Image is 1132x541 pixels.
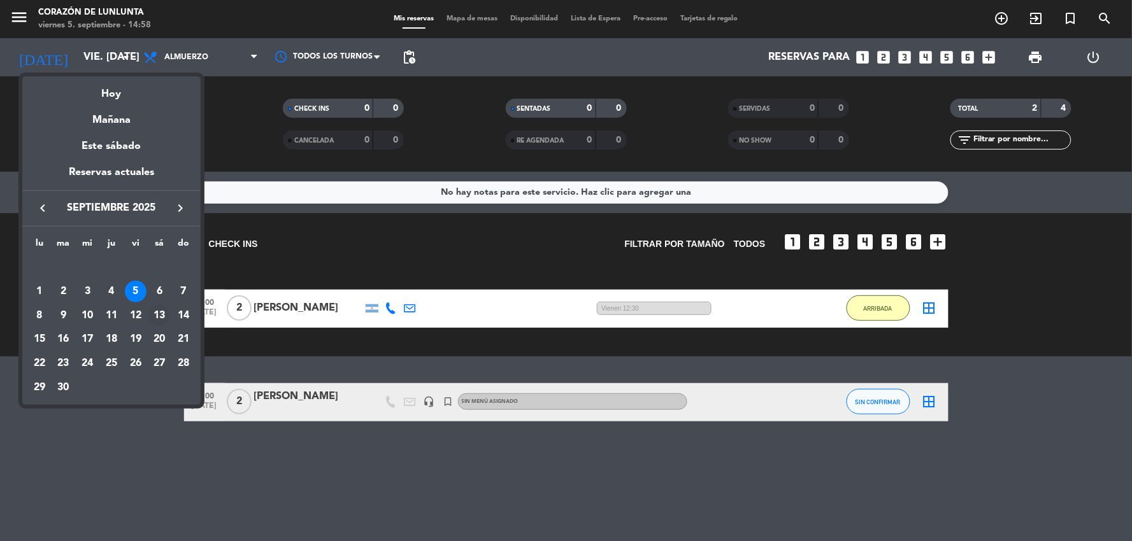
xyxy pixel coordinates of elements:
[171,351,196,376] td: 28 de septiembre de 2025
[148,281,170,302] div: 6
[148,328,170,350] div: 20
[52,236,76,256] th: martes
[22,102,201,129] div: Mañana
[101,328,122,350] div: 18
[75,279,99,304] td: 3 de septiembre de 2025
[29,305,50,327] div: 8
[52,351,76,376] td: 23 de septiembre de 2025
[125,328,147,350] div: 19
[99,279,124,304] td: 4 de septiembre de 2025
[27,327,52,351] td: 15 de septiembre de 2025
[75,304,99,328] td: 10 de septiembre de 2025
[53,305,75,327] div: 9
[99,351,124,376] td: 25 de septiembre de 2025
[52,327,76,351] td: 16 de septiembre de 2025
[27,279,52,304] td: 1 de septiembre de 2025
[52,376,76,400] td: 30 de septiembre de 2025
[148,353,170,374] div: 27
[125,353,147,374] div: 26
[173,353,194,374] div: 28
[171,304,196,328] td: 14 de septiembre de 2025
[27,304,52,328] td: 8 de septiembre de 2025
[53,353,75,374] div: 23
[31,200,54,216] button: keyboard_arrow_left
[76,328,98,350] div: 17
[52,304,76,328] td: 9 de septiembre de 2025
[124,351,148,376] td: 26 de septiembre de 2025
[53,328,75,350] div: 16
[52,279,76,304] td: 2 de septiembre de 2025
[35,200,50,216] i: keyboard_arrow_left
[148,304,172,328] td: 13 de septiembre de 2025
[173,305,194,327] div: 14
[22,76,201,102] div: Hoy
[124,279,148,304] td: 5 de septiembre de 2025
[148,279,172,304] td: 6 de septiembre de 2025
[54,200,169,216] span: septiembre 2025
[148,327,172,351] td: 20 de septiembre de 2025
[22,164,201,190] div: Reservas actuales
[171,236,196,256] th: domingo
[27,236,52,256] th: lunes
[171,279,196,304] td: 7 de septiembre de 2025
[148,305,170,327] div: 13
[124,236,148,256] th: viernes
[125,281,147,302] div: 5
[148,351,172,376] td: 27 de septiembre de 2025
[29,328,50,350] div: 15
[76,305,98,327] div: 10
[124,304,148,328] td: 12 de septiembre de 2025
[53,377,75,398] div: 30
[75,327,99,351] td: 17 de septiembre de 2025
[76,281,98,302] div: 3
[148,236,172,256] th: sábado
[53,281,75,302] div: 2
[101,305,122,327] div: 11
[99,327,124,351] td: 18 de septiembre de 2025
[27,255,196,279] td: SEP.
[99,236,124,256] th: jueves
[29,353,50,374] div: 22
[27,376,52,400] td: 29 de septiembre de 2025
[75,236,99,256] th: miércoles
[76,353,98,374] div: 24
[173,328,194,350] div: 21
[173,200,188,216] i: keyboard_arrow_right
[27,351,52,376] td: 22 de septiembre de 2025
[29,377,50,398] div: 29
[101,281,122,302] div: 4
[171,327,196,351] td: 21 de septiembre de 2025
[101,353,122,374] div: 25
[173,281,194,302] div: 7
[125,305,147,327] div: 12
[75,351,99,376] td: 24 de septiembre de 2025
[124,327,148,351] td: 19 de septiembre de 2025
[99,304,124,328] td: 11 de septiembre de 2025
[169,200,192,216] button: keyboard_arrow_right
[22,129,201,164] div: Este sábado
[29,281,50,302] div: 1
